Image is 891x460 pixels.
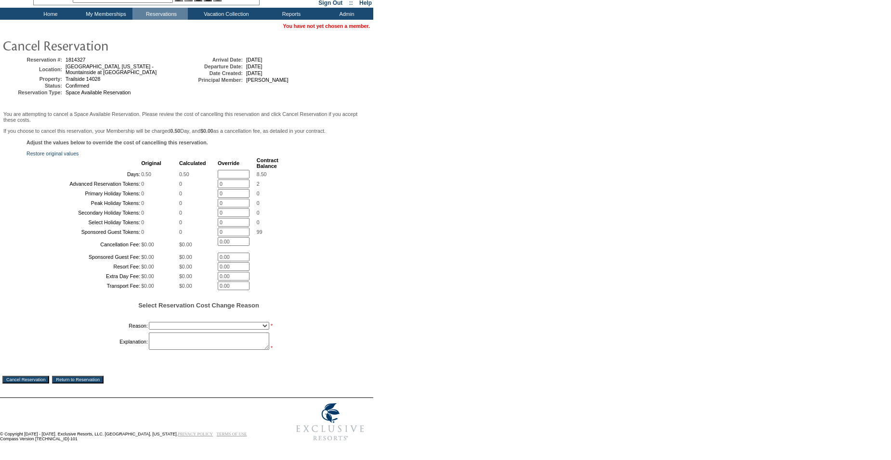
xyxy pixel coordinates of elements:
[2,376,49,383] input: Cancel Reservation
[66,64,157,75] span: [GEOGRAPHIC_DATA], [US_STATE] - Mountainside at [GEOGRAPHIC_DATA]
[185,70,243,76] td: Date Created:
[257,191,260,196] span: 0
[179,210,182,216] span: 0
[141,200,144,206] span: 0
[27,228,140,236] td: Sponsored Guest Tokens:
[185,77,243,83] td: Principal Member:
[26,151,79,156] a: Restore original values
[257,219,260,225] span: 0
[3,128,370,134] p: If you choose to cancel this reservation, your Membership will be charged Day, and as a cancellat...
[257,171,267,177] span: 8.50
[26,302,371,309] h5: Select Reservation Cost Change Reason
[141,160,161,166] b: Original
[200,128,213,134] b: $0.00
[27,179,140,188] td: Advanced Reservation Tokens:
[246,70,262,76] span: [DATE]
[246,57,262,63] span: [DATE]
[27,281,140,290] td: Transport Fee:
[4,64,62,75] td: Location:
[185,57,243,63] td: Arrival Date:
[4,89,62,95] td: Reservation Type:
[4,83,62,89] td: Status:
[141,242,154,247] span: $0.00
[52,376,104,383] input: Return to Reservation
[141,229,144,235] span: 0
[179,264,192,269] span: $0.00
[27,237,140,252] td: Cancellation Fee:
[141,181,144,187] span: 0
[257,200,260,206] span: 0
[27,208,140,217] td: Secondary Holiday Tokens:
[170,128,181,134] b: 0.50
[4,76,62,82] td: Property:
[141,273,154,279] span: $0.00
[257,229,262,235] span: 99
[246,77,288,83] span: [PERSON_NAME]
[26,140,208,145] b: Adjust the values below to override the cost of cancelling this reservation.
[66,76,100,82] span: Trailside 14028
[287,398,373,446] img: Exclusive Resorts
[318,8,373,20] td: Admin
[22,8,77,20] td: Home
[262,8,318,20] td: Reports
[257,210,260,216] span: 0
[179,181,182,187] span: 0
[257,181,260,187] span: 2
[185,64,243,69] td: Departure Date:
[27,218,140,227] td: Select Holiday Tokens:
[188,8,262,20] td: Vacation Collection
[179,254,192,260] span: $0.00
[283,23,370,29] span: You have not yet chosen a member.
[66,89,131,95] span: Space Available Reservation
[27,170,140,179] td: Days:
[179,219,182,225] span: 0
[141,191,144,196] span: 0
[27,253,140,261] td: Sponsored Guest Fee:
[4,57,62,63] td: Reservation #:
[2,36,195,55] img: pgTtlCancelRes.gif
[179,229,182,235] span: 0
[141,283,154,289] span: $0.00
[132,8,188,20] td: Reservations
[3,111,370,123] p: You are attempting to cancel a Space Available Reservation. Please review the cost of cancelling ...
[246,64,262,69] span: [DATE]
[179,160,206,166] b: Calculated
[257,157,278,169] b: Contract Balance
[179,171,189,177] span: 0.50
[218,160,239,166] b: Override
[66,57,86,63] span: 1814327
[27,189,140,198] td: Primary Holiday Tokens:
[77,8,132,20] td: My Memberships
[141,219,144,225] span: 0
[27,262,140,271] td: Resort Fee:
[179,273,192,279] span: $0.00
[141,171,151,177] span: 0.50
[179,191,182,196] span: 0
[66,83,89,89] span: Confirmed
[141,264,154,269] span: $0.00
[179,242,192,247] span: $0.00
[141,254,154,260] span: $0.00
[179,200,182,206] span: 0
[178,432,213,436] a: PRIVACY POLICY
[141,210,144,216] span: 0
[179,283,192,289] span: $0.00
[27,320,148,332] td: Reason:
[217,432,247,436] a: TERMS OF USE
[27,272,140,281] td: Extra Day Fee:
[27,199,140,207] td: Peak Holiday Tokens:
[27,332,148,351] td: Explanation:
